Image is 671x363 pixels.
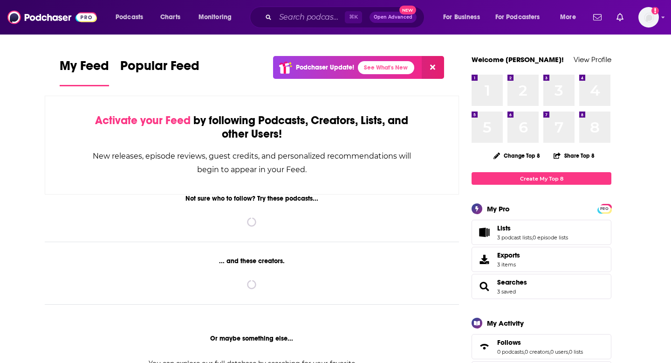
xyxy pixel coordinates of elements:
a: Searches [497,278,527,286]
a: PRO [599,205,610,212]
a: Create My Top 8 [472,172,611,185]
a: 3 podcast lists [497,234,532,241]
a: 0 lists [569,349,583,355]
svg: Add a profile image [651,7,659,14]
a: Show notifications dropdown [589,9,605,25]
a: Exports [472,247,611,272]
span: , [532,234,533,241]
span: ⌘ K [345,11,362,23]
a: Welcome [PERSON_NAME]! [472,55,564,64]
button: Change Top 8 [488,150,546,161]
button: open menu [437,10,492,25]
a: Charts [154,10,186,25]
span: , [549,349,550,355]
span: For Business [443,11,480,24]
div: My Activity [487,319,524,328]
span: Lists [497,224,511,232]
span: 3 items [497,261,520,268]
a: 0 users [550,349,568,355]
input: Search podcasts, credits, & more... [275,10,345,25]
img: User Profile [638,7,659,28]
span: Open Advanced [374,15,412,20]
a: Lists [475,226,493,239]
a: 0 episode lists [533,234,568,241]
span: Exports [497,251,520,259]
img: Podchaser - Follow, Share and Rate Podcasts [7,8,97,26]
span: Podcasts [116,11,143,24]
span: More [560,11,576,24]
span: My Feed [60,58,109,79]
a: Follows [497,338,583,347]
button: Open AdvancedNew [370,12,417,23]
div: by following Podcasts, Creators, Lists, and other Users! [92,114,412,141]
span: Searches [472,274,611,299]
span: Activate your Feed [95,113,191,127]
button: open menu [554,10,588,25]
a: 3 saved [497,288,516,295]
a: 0 creators [525,349,549,355]
span: For Podcasters [495,11,540,24]
a: Lists [497,224,568,232]
span: Follows [497,338,521,347]
span: New [399,6,416,14]
span: , [524,349,525,355]
button: Share Top 8 [553,147,595,165]
div: Or maybe something else... [45,335,459,342]
button: Show profile menu [638,7,659,28]
a: See What's New [358,61,414,74]
a: Searches [475,280,493,293]
span: Charts [160,11,180,24]
span: Logged in as PTEPR25 [638,7,659,28]
button: open menu [489,10,554,25]
div: My Pro [487,204,510,213]
button: open menu [192,10,244,25]
div: New releases, episode reviews, guest credits, and personalized recommendations will begin to appe... [92,149,412,176]
span: Exports [475,253,493,266]
a: Show notifications dropdown [613,9,627,25]
a: My Feed [60,58,109,86]
button: open menu [109,10,155,25]
p: Podchaser Update! [296,63,354,71]
span: Monitoring [199,11,232,24]
div: ... and these creators. [45,257,459,265]
div: Search podcasts, credits, & more... [259,7,433,28]
a: 0 podcasts [497,349,524,355]
a: Popular Feed [120,58,199,86]
div: Not sure who to follow? Try these podcasts... [45,195,459,202]
span: Lists [472,220,611,245]
span: Follows [472,334,611,359]
a: Follows [475,340,493,353]
a: View Profile [574,55,611,64]
span: , [568,349,569,355]
span: Popular Feed [120,58,199,79]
